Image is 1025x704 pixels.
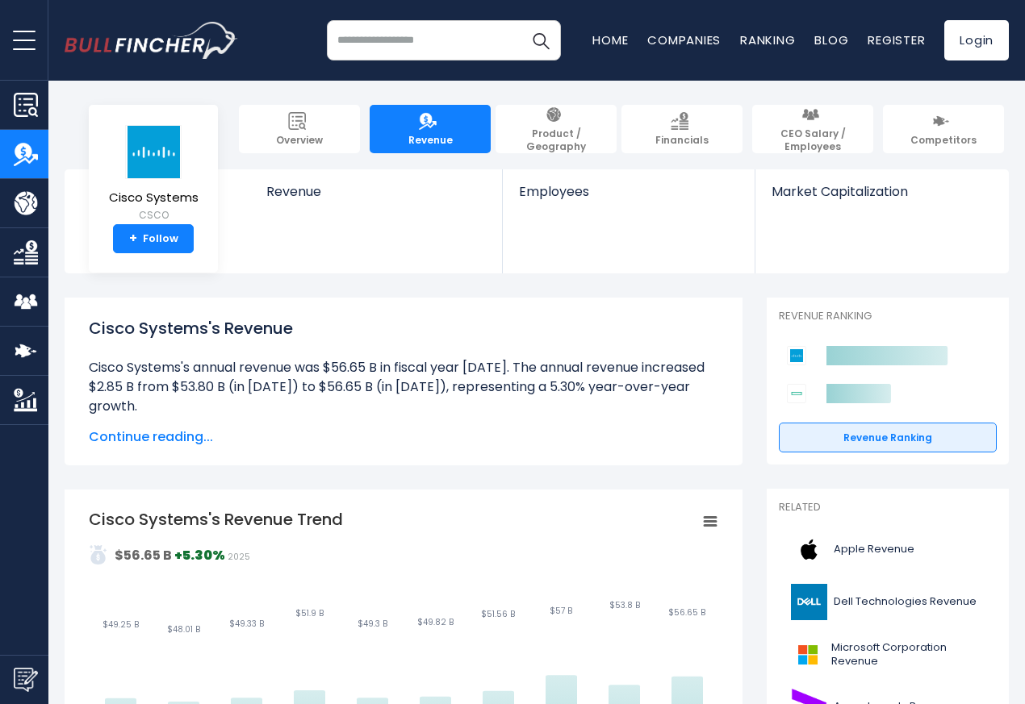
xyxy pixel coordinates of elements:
span: Competitors [910,134,977,147]
span: Employees [519,184,738,199]
button: Search [521,20,561,60]
span: Financials [655,134,709,147]
p: Revenue Ranking [779,310,997,323]
a: Blog [814,31,848,48]
span: 2025 [228,551,250,563]
strong: $56.65 B [115,546,172,564]
a: Financials [621,105,743,153]
a: Dell Technologies Revenue [779,580,997,624]
a: Home [592,31,628,48]
span: Cisco Systems [109,191,199,205]
text: $53.8 B [609,599,640,611]
text: $49.25 B [102,619,139,631]
span: Market Capitalization [772,184,991,199]
strong: + [129,231,137,246]
a: Market Capitalization [755,169,1007,227]
a: Go to homepage [65,22,238,59]
text: $57 B [550,605,572,617]
a: Revenue Ranking [779,423,997,453]
img: Cisco Systems competitors logo [787,346,806,365]
small: CSCO [109,208,199,223]
a: Revenue [370,105,491,153]
a: Register [868,31,925,48]
a: Cisco Systems CSCO [108,124,199,225]
text: $48.01 B [167,623,200,635]
text: $51.56 B [481,608,515,620]
img: addasd [89,545,108,564]
a: Revenue [250,169,503,227]
text: $56.65 B [668,606,705,619]
text: $49.33 B [229,618,264,630]
img: AAPL logo [789,531,829,568]
h1: Cisco Systems's Revenue [89,316,718,340]
img: bullfincher logo [65,22,238,59]
span: Revenue [408,134,453,147]
strong: +5.30% [174,546,225,564]
a: Login [944,20,1009,60]
text: $49.82 B [417,616,454,628]
a: Competitors [883,105,1004,153]
p: Related [779,501,997,514]
span: Continue reading... [89,427,718,447]
span: Overview [276,134,323,147]
a: +Follow [113,224,194,253]
a: Apple Revenue [779,527,997,572]
img: Hewlett Packard Enterprise Company competitors logo [787,384,806,403]
li: Cisco Systems's annual revenue was $56.65 B in fiscal year [DATE]. The annual revenue increased $... [89,358,718,416]
span: Product / Geography [504,127,609,152]
span: CEO Salary / Employees [760,127,865,152]
text: $51.9 B [295,607,324,619]
img: DELL logo [789,584,829,620]
a: Employees [503,169,754,227]
a: Microsoft Corporation Revenue [779,632,997,677]
span: Revenue [266,184,487,199]
a: Product / Geography [496,105,617,153]
a: Overview [239,105,360,153]
text: $49.3 B [358,618,387,630]
tspan: Cisco Systems's Revenue Trend [89,508,343,531]
a: CEO Salary / Employees [752,105,873,153]
a: Companies [647,31,721,48]
a: Ranking [740,31,795,48]
img: MSFT logo [789,636,826,673]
